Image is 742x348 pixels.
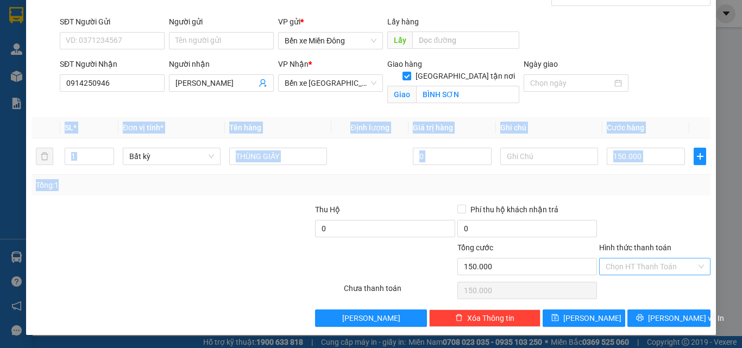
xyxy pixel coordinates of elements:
button: delete [36,148,53,165]
span: Giao [387,86,416,103]
input: Dọc đường [412,31,519,49]
label: Ngày giao [524,60,558,68]
div: VP gửi [278,16,383,28]
div: Chưa thanh toán [343,282,456,301]
span: delete [455,314,463,322]
span: [GEOGRAPHIC_DATA] tận nơi [411,70,519,82]
span: plus [694,152,706,161]
span: Cước hàng [607,123,644,132]
span: save [551,314,559,322]
span: Tên hàng [229,123,261,132]
button: [PERSON_NAME] [315,309,426,327]
div: SĐT Người Nhận [60,58,165,70]
span: Lấy [387,31,412,49]
span: Thu Hộ [315,205,340,214]
span: Bến xe Miền Đông [285,33,376,49]
label: Hình thức thanh toán [599,243,671,252]
div: Tổng: 1 [36,179,287,191]
span: VP Nhận [278,60,309,68]
span: Đơn vị tính [123,123,164,132]
button: plus [694,148,706,165]
span: Giao hàng [387,60,422,68]
button: save[PERSON_NAME] [543,309,626,327]
span: Bến xe Quảng Ngãi [285,75,376,91]
button: printer[PERSON_NAME] và In [627,309,710,327]
span: [PERSON_NAME] [342,312,400,324]
input: Ghi Chú [500,148,598,165]
span: SL [65,123,73,132]
span: [PERSON_NAME] và In [648,312,724,324]
input: Ngày giao [530,77,612,89]
span: Định lượng [350,123,389,132]
span: Tổng cước [457,243,493,252]
div: Người gửi [169,16,274,28]
div: Người nhận [169,58,274,70]
span: Phí thu hộ khách nhận trả [466,204,563,216]
input: VD: Bàn, Ghế [229,148,327,165]
span: user-add [259,79,267,87]
span: [PERSON_NAME] [563,312,621,324]
span: printer [636,314,644,322]
span: Bất kỳ [129,148,214,164]
th: Ghi chú [496,117,602,138]
button: deleteXóa Thông tin [429,309,540,327]
input: Giao tận nơi [416,86,519,103]
div: SĐT Người Gửi [60,16,165,28]
span: Giá trị hàng [413,123,453,132]
span: Xóa Thông tin [467,312,514,324]
span: Lấy hàng [387,17,419,26]
input: 0 [413,148,491,165]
